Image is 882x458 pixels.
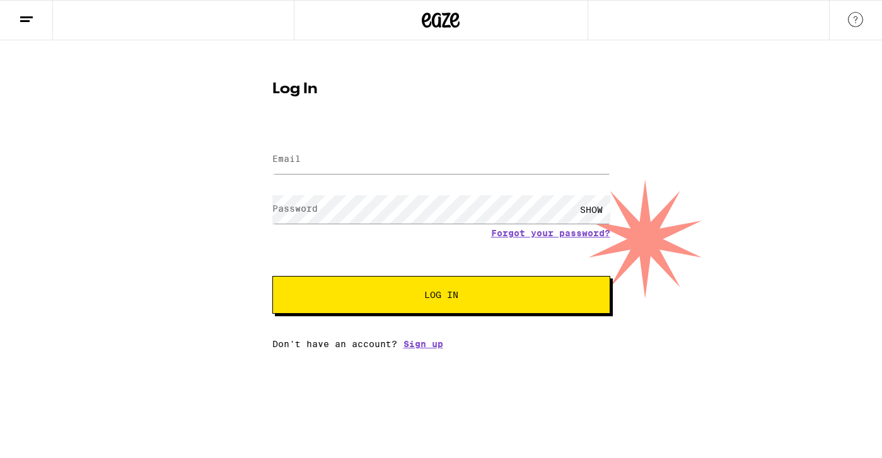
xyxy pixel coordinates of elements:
[272,146,610,174] input: Email
[272,339,610,349] div: Don't have an account?
[403,339,443,349] a: Sign up
[424,290,458,299] span: Log In
[572,195,610,224] div: SHOW
[272,276,610,314] button: Log In
[491,228,610,238] a: Forgot your password?
[272,154,301,164] label: Email
[272,203,318,214] label: Password
[272,82,610,97] h1: Log In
